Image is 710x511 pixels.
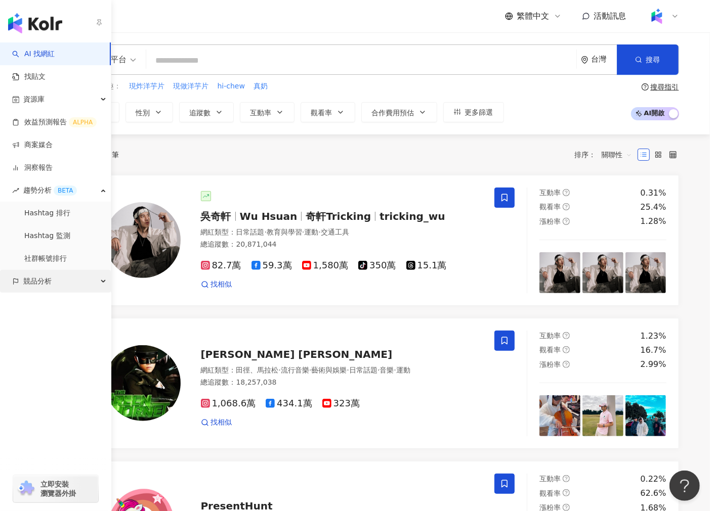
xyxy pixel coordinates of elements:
span: question-circle [563,218,570,225]
span: question-circle [563,361,570,368]
a: 商案媒合 [12,140,53,150]
div: BETA [54,185,77,196]
a: 效益預測報告ALPHA [12,117,97,127]
div: 網紅類型 ： [201,227,483,238]
span: 觀看率 [539,203,561,211]
span: 日常話題 [349,366,378,374]
img: post-image [539,252,580,293]
span: 互動率 [539,475,561,483]
span: tricking_wu [380,210,445,222]
span: 教育與學習 [267,228,302,236]
span: 82.7萬 [201,260,241,271]
span: · [279,366,281,374]
img: KOL Avatar [105,202,181,278]
span: 藝術與娛樂 [311,366,347,374]
a: searchAI 找網紅 [12,49,55,59]
a: KOL Avatar吳奇軒Wu Hsuan奇軒Trickingtricking_wu網紅類型：日常話題·教育與學習·運動·交通工具總追蹤數：20,871,04482.7萬59.3萬1,580萬3... [72,175,679,306]
button: 合作費用預估 [361,102,437,122]
div: 搜尋指引 [651,83,679,91]
span: 立即安裝 瀏覽器外掛 [40,480,76,498]
span: 吳奇軒 [201,210,231,222]
span: 434.1萬 [266,398,312,409]
span: question-circle [563,475,570,482]
span: 運動 [304,228,318,236]
span: 找相似 [211,417,232,428]
span: · [347,366,349,374]
div: 62.6% [641,488,666,499]
span: 繁體中文 [517,11,550,22]
span: 搜尋 [646,56,660,64]
span: · [265,228,267,236]
span: 互動率 [250,109,272,117]
span: question-circle [563,504,570,511]
span: 音樂 [380,366,394,374]
a: 找相似 [201,280,232,290]
span: 找相似 [211,280,232,290]
div: 16.7% [641,345,666,356]
span: Wu Hsuan [240,210,298,222]
button: 真奶 [253,81,268,92]
div: 25.4% [641,202,666,213]
span: question-circle [563,489,570,496]
img: post-image [582,395,623,436]
span: [PERSON_NAME] [PERSON_NAME] [201,348,393,360]
button: 現做洋芋片 [173,81,210,92]
div: 網紅類型 ： [201,365,483,376]
img: logo [8,13,62,33]
div: 台灣 [592,55,617,64]
button: 追蹤數 [179,102,234,122]
div: 0.31% [641,188,666,199]
a: 社群帳號排行 [24,254,67,264]
a: 找貼文 [12,72,46,82]
span: 活動訊息 [594,11,627,21]
span: 互動率 [539,332,561,340]
div: 總追蹤數 ： 18,257,038 [201,378,483,388]
img: chrome extension [16,481,36,497]
span: question-circle [563,346,570,353]
span: 性別 [136,109,150,117]
span: · [318,228,320,236]
div: 1.28% [641,216,666,227]
a: chrome extension立即安裝 瀏覽器外掛 [13,475,98,502]
span: 59.3萬 [252,260,292,271]
div: 排序： [575,147,638,163]
button: hi-chew [217,81,245,92]
span: 田徑、馬拉松 [236,366,279,374]
div: 2.99% [641,359,666,370]
button: 性別 [126,102,173,122]
span: 競品分析 [23,270,52,293]
span: 323萬 [322,398,360,409]
span: 關聯性 [602,147,632,163]
span: 運動 [396,366,410,374]
img: post-image [625,252,666,293]
img: post-image [539,395,580,436]
div: 總追蹤數 ： 20,871,044 [201,240,483,250]
span: question-circle [642,83,649,90]
span: 漲粉率 [539,217,561,225]
span: 觀看率 [311,109,332,117]
span: · [378,366,380,374]
span: 1,580萬 [302,260,349,271]
span: 合作費用預估 [372,109,414,117]
a: Hashtag 排行 [24,208,70,218]
span: question-circle [563,189,570,196]
span: 觀看率 [539,346,561,354]
span: environment [581,56,589,64]
span: 互動率 [539,189,561,197]
button: 互動率 [240,102,295,122]
a: KOL Avatar[PERSON_NAME] [PERSON_NAME]網紅類型：田徑、馬拉松·流行音樂·藝術與娛樂·日常話題·音樂·運動總追蹤數：18,257,0381,068.6萬434.... [72,318,679,449]
span: question-circle [563,332,570,339]
img: Kolr%20app%20icon%20%281%29.png [647,7,666,26]
img: post-image [582,252,623,293]
span: · [302,228,304,236]
a: 找相似 [201,417,232,428]
span: 1,068.6萬 [201,398,256,409]
span: 日常話題 [236,228,265,236]
button: 更多篩選 [443,102,504,122]
img: post-image [625,395,666,436]
button: 現炸洋芋片 [129,81,165,92]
